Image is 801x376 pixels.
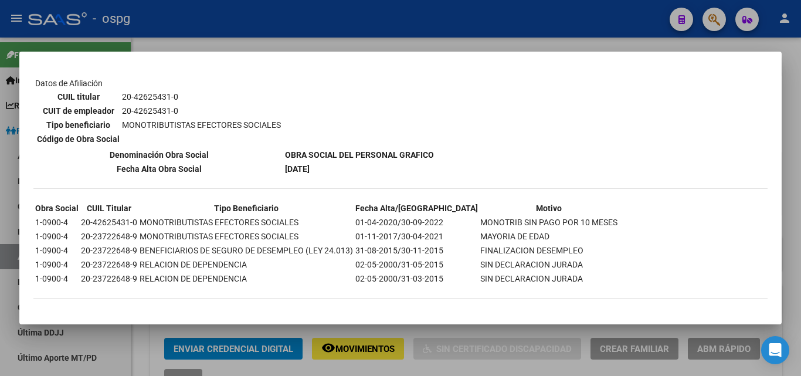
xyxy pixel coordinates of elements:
[139,230,354,243] td: MONOTRIBUTISTAS EFECTORES SOCIALES
[139,216,354,229] td: MONOTRIBUTISTAS EFECTORES SOCIALES
[355,216,478,229] td: 01-04-2020/30-09-2022
[35,202,79,215] th: Obra Social
[121,90,281,103] td: 20-42625431-0
[355,202,478,215] th: Fecha Alta/[GEOGRAPHIC_DATA]
[35,244,79,257] td: 1-0900-4
[355,230,478,243] td: 01-11-2017/30-04-2021
[285,164,310,174] b: [DATE]
[355,258,478,271] td: 02-05-2000/31-05-2015
[35,216,79,229] td: 1-0900-4
[35,162,283,175] th: Fecha Alta Obra Social
[80,230,138,243] td: 20-23722648-9
[80,272,138,285] td: 20-23722648-9
[35,230,79,243] td: 1-0900-4
[80,244,138,257] td: 20-23722648-9
[480,202,618,215] th: Motivo
[36,104,120,117] th: CUIT de empleador
[355,272,478,285] td: 02-05-2000/31-03-2015
[285,150,434,160] b: OBRA SOCIAL DEL PERSONAL GRAFICO
[35,272,79,285] td: 1-0900-4
[80,216,138,229] td: 20-42625431-0
[139,202,354,215] th: Tipo Beneficiario
[761,336,789,364] div: Open Intercom Messenger
[36,90,120,103] th: CUIL titular
[139,244,354,257] td: BENEFICIARIOS DE SEGURO DE DESEMPLEO (LEY 24.013)
[36,133,120,145] th: Código de Obra Social
[36,118,120,131] th: Tipo beneficiario
[80,202,138,215] th: CUIL Titular
[121,104,281,117] td: 20-42625431-0
[355,244,478,257] td: 31-08-2015/30-11-2015
[80,258,138,271] td: 20-23722648-9
[480,216,618,229] td: MONOTRIB SIN PAGO POR 10 MESES
[139,258,354,271] td: RELACION DE DEPENDENCIA
[35,258,79,271] td: 1-0900-4
[121,118,281,131] td: MONOTRIBUTISTAS EFECTORES SOCIALES
[139,272,354,285] td: RELACION DE DEPENDENCIA
[480,272,618,285] td: SIN DECLARACION JURADA
[480,258,618,271] td: SIN DECLARACION JURADA
[480,230,618,243] td: MAYORIA DE EDAD
[480,244,618,257] td: FINALIZACION DESEMPLEO
[35,148,283,161] th: Denominación Obra Social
